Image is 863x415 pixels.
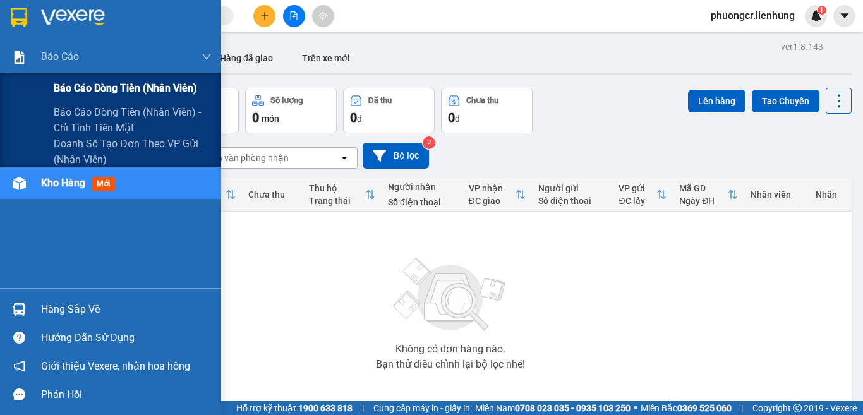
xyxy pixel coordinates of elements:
img: logo-vxr [11,8,27,27]
div: Trạng thái [309,196,365,206]
th: Toggle SortBy [462,178,533,212]
span: plus [260,11,269,20]
div: Bạn thử điều chỉnh lại bộ lọc nhé! [376,359,525,370]
div: Hàng sắp về [41,300,212,319]
button: Đã thu0đ [343,88,435,133]
img: svg+xml;base64,PHN2ZyBjbGFzcz0ibGlzdC1wbHVnX19zdmciIHhtbG5zPSJodHRwOi8vd3d3LnczLm9yZy8yMDAwL3N2Zy... [387,251,514,339]
div: Chưa thu [248,189,296,200]
th: Toggle SortBy [612,178,673,212]
button: Chưa thu0đ [441,88,533,133]
div: Nhãn [816,189,845,200]
strong: 0708 023 035 - 0935 103 250 [515,403,631,413]
button: file-add [283,5,305,27]
div: Chưa thu [466,96,498,105]
button: Lên hàng [688,90,745,112]
button: caret-down [833,5,855,27]
span: Hỗ trợ kỹ thuật: [236,401,353,415]
span: đ [357,114,362,124]
sup: 2 [423,136,435,149]
span: message [13,388,25,400]
div: VP nhận [469,183,516,193]
span: Trên xe mới [302,53,350,63]
div: ĐC lấy [619,196,656,206]
span: | [362,401,364,415]
div: Chọn văn phòng nhận [202,152,289,164]
button: Tạo Chuyến [752,90,819,112]
span: Báo cáo dòng tiền (nhân viên) [54,80,197,96]
span: Giới thiệu Vexere, nhận hoa hồng [41,358,190,374]
button: Hàng đã giao [210,43,283,73]
span: question-circle [13,332,25,344]
div: Hướng dẫn sử dụng [41,328,212,347]
div: Nhân viên [751,189,803,200]
span: Cung cấp máy in - giấy in: [373,401,472,415]
span: Kho hàng [41,177,85,189]
img: warehouse-icon [13,303,26,316]
svg: open [339,153,349,163]
span: | [741,401,743,415]
span: Báo cáo dòng tiền (nhân viên) - chỉ tính tiền mặt [54,104,212,136]
div: Số lượng [270,96,303,105]
span: ⚪️ [634,406,637,411]
span: mới [92,177,115,191]
span: 0 [448,110,455,125]
span: Miền Bắc [641,401,732,415]
span: copyright [793,404,802,412]
th: Toggle SortBy [673,178,744,212]
span: notification [13,360,25,372]
button: plus [253,5,275,27]
div: Số điện thoại [388,197,456,207]
img: solution-icon [13,51,26,64]
img: icon-new-feature [811,10,822,21]
div: Ngày ĐH [679,196,728,206]
span: phuongcr.lienhung [701,8,805,23]
div: Người gửi [538,183,606,193]
span: đ [455,114,460,124]
strong: 0369 525 060 [677,403,732,413]
div: Phản hồi [41,385,212,404]
span: file-add [289,11,298,20]
div: Thu hộ [309,183,365,193]
span: món [262,114,279,124]
strong: 1900 633 818 [298,403,353,413]
span: 1 [819,6,824,15]
div: Người nhận [388,182,456,192]
span: 0 [252,110,259,125]
div: Đã thu [368,96,392,105]
button: Bộ lọc [363,143,429,169]
div: ver 1.8.143 [781,40,823,54]
th: Toggle SortBy [303,178,382,212]
img: warehouse-icon [13,177,26,190]
span: aim [318,11,327,20]
div: Mã GD [679,183,728,193]
span: Doanh số tạo đơn theo VP gửi (nhân viên) [54,136,212,167]
span: 0 [350,110,357,125]
div: Không có đơn hàng nào. [395,344,505,354]
button: Số lượng0món [245,88,337,133]
button: aim [312,5,334,27]
span: Miền Nam [475,401,631,415]
span: Báo cáo [41,49,79,64]
sup: 1 [818,6,826,15]
span: caret-down [839,10,850,21]
div: ĐC giao [469,196,516,206]
span: down [202,52,212,62]
div: VP gửi [619,183,656,193]
div: Số điện thoại [538,196,606,206]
